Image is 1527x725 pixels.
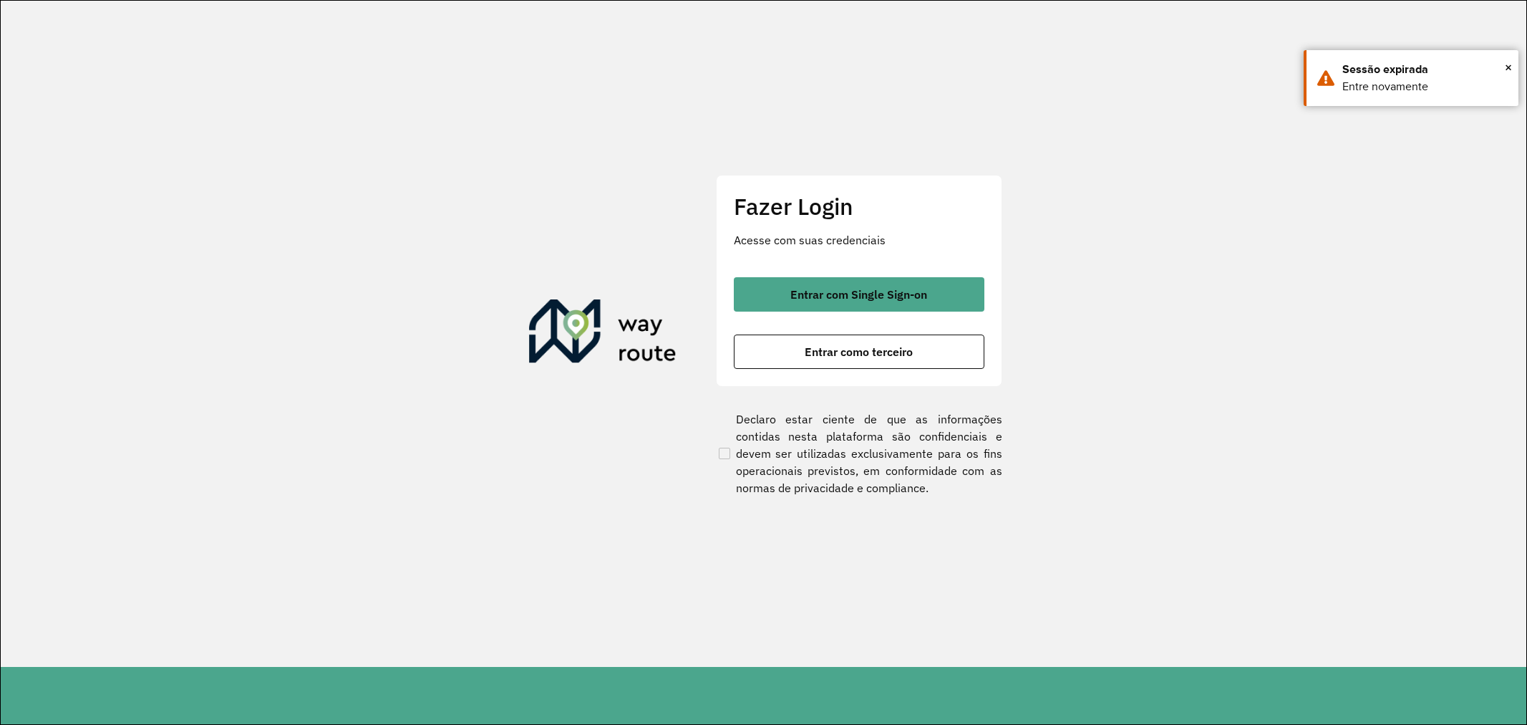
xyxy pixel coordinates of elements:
[529,299,677,368] img: Roteirizador AmbevTech
[734,335,984,369] button: button
[734,277,984,312] button: button
[734,231,984,249] p: Acesse com suas credenciais
[716,410,1002,496] label: Declaro estar ciente de que as informações contidas nesta plataforma são confidenciais e devem se...
[1505,57,1512,78] button: Close
[1505,57,1512,78] span: ×
[734,193,984,220] h2: Fazer Login
[1342,78,1508,95] div: Entre novamente
[805,346,913,357] span: Entrar como terceiro
[1342,61,1508,78] div: Sessão expirada
[790,289,927,300] span: Entrar com Single Sign-on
